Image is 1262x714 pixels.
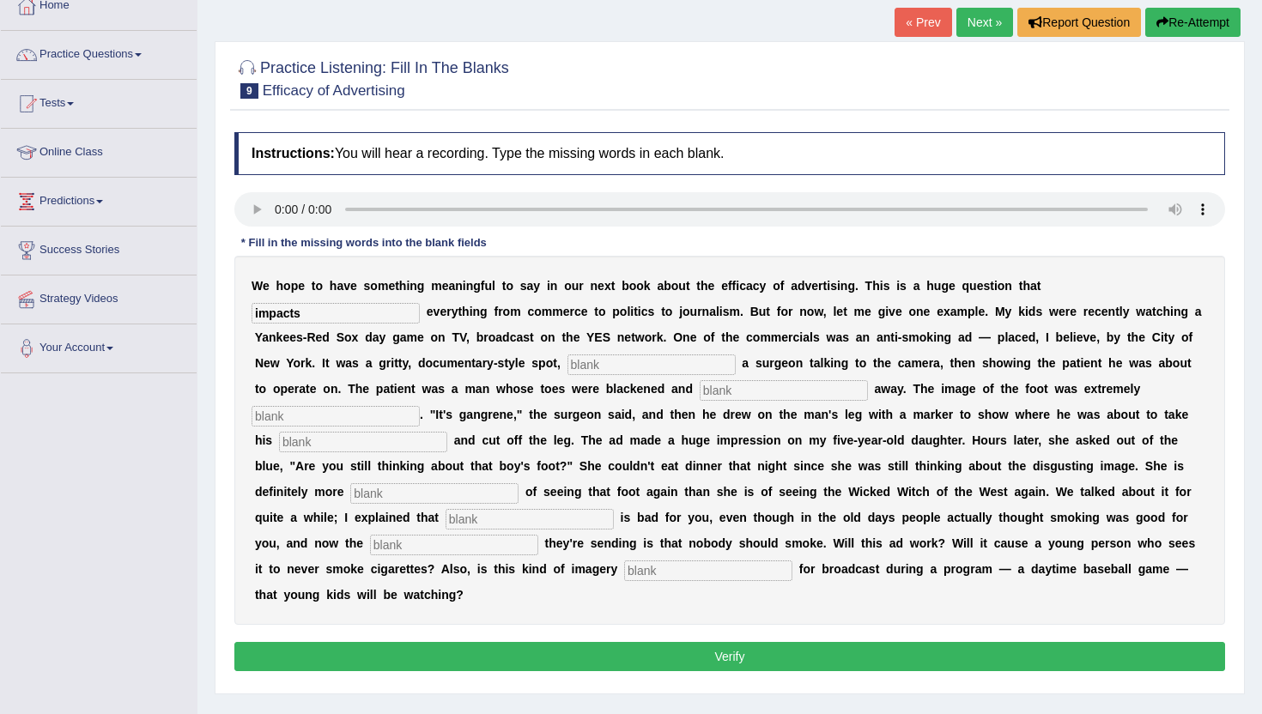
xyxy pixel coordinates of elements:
[1,324,197,367] a: Your Account
[652,330,656,344] b: r
[438,330,446,344] b: n
[1005,305,1012,318] b: y
[431,330,439,344] b: o
[502,330,510,344] b: d
[350,279,357,293] b: e
[683,305,690,318] b: o
[458,305,462,318] b: t
[1030,279,1037,293] b: a
[434,305,440,318] b: v
[520,279,527,293] b: s
[664,279,671,293] b: b
[1136,305,1145,318] b: w
[1145,305,1152,318] b: a
[1,80,197,123] a: Tests
[488,330,496,344] b: o
[527,305,534,318] b: c
[624,560,792,581] input: blank
[703,330,711,344] b: o
[995,305,1005,318] b: M
[805,279,812,293] b: v
[998,279,1005,293] b: o
[725,330,733,344] b: h
[635,330,645,344] b: w
[289,330,296,344] b: e
[322,330,330,344] b: d
[978,305,985,318] b: e
[983,279,990,293] b: s
[1,275,197,318] a: Strategy Videos
[598,279,604,293] b: e
[541,330,549,344] b: o
[788,330,792,344] b: r
[678,279,686,293] b: u
[480,305,488,318] b: g
[427,305,434,318] b: e
[843,305,847,318] b: t
[503,305,511,318] b: o
[780,279,785,293] b: f
[924,305,931,318] b: e
[977,279,984,293] b: e
[1019,279,1023,293] b: t
[1123,305,1130,318] b: y
[702,305,710,318] b: n
[766,305,770,318] b: t
[561,330,566,344] b: t
[410,279,417,293] b: n
[594,330,602,344] b: E
[452,330,459,344] b: T
[657,279,664,293] b: a
[523,330,530,344] b: s
[781,330,788,344] b: e
[566,330,573,344] b: h
[630,305,634,318] b: i
[330,279,337,293] b: h
[950,305,957,318] b: a
[240,83,258,99] span: 9
[777,305,781,318] b: f
[1119,305,1123,318] b: l
[594,305,598,318] b: t
[373,330,379,344] b: a
[263,82,405,99] small: Efficacy of Advertising
[1152,305,1156,318] b: t
[968,305,975,318] b: p
[1070,305,1077,318] b: e
[406,330,416,344] b: m
[709,305,716,318] b: a
[283,279,291,293] b: o
[1156,305,1163,318] b: c
[818,279,822,293] b: r
[473,305,481,318] b: n
[388,279,395,293] b: e
[252,279,263,293] b: W
[617,330,625,344] b: n
[604,279,611,293] b: x
[916,305,924,318] b: n
[262,330,269,344] b: a
[700,380,868,401] input: blank
[661,305,665,318] b: t
[665,305,673,318] b: o
[611,279,616,293] b: t
[1101,305,1108,318] b: e
[343,279,350,293] b: v
[836,305,843,318] b: e
[406,279,410,293] b: i
[746,279,753,293] b: a
[673,330,683,344] b: O
[548,330,555,344] b: n
[985,305,988,318] b: .
[949,279,956,293] b: e
[791,279,798,293] b: a
[1115,305,1119,318] b: t
[1022,279,1030,293] b: h
[1083,305,1088,318] b: r
[937,305,943,318] b: e
[1025,305,1028,318] b: i
[1174,305,1181,318] b: n
[612,305,620,318] b: p
[878,305,886,318] b: g
[591,279,598,293] b: n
